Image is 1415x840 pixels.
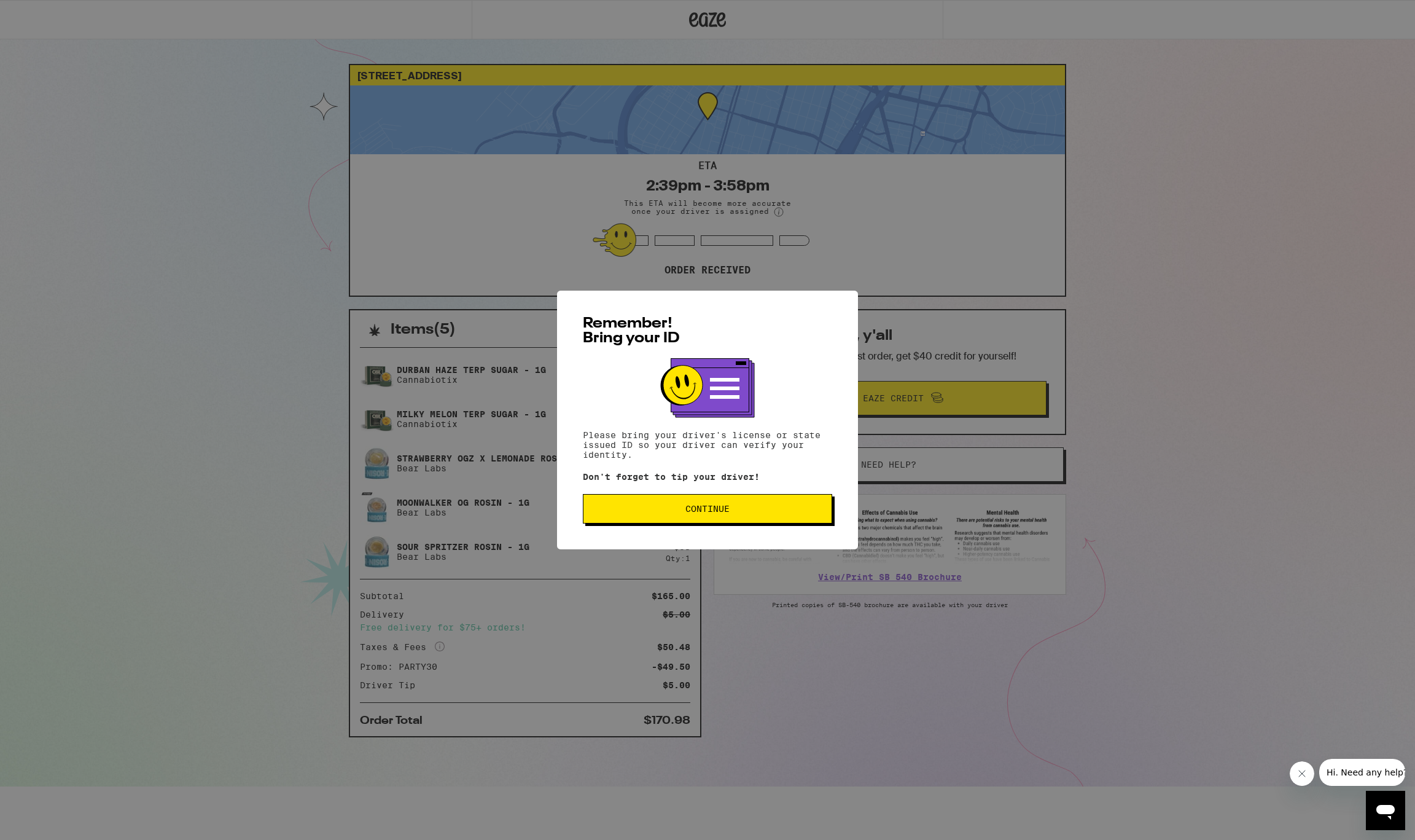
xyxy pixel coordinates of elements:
iframe: Message from company [1319,759,1405,786]
span: Remember! Bring your ID [583,316,680,346]
iframe: Close message [1290,761,1314,786]
span: Continue [685,504,730,513]
p: Please bring your driver's license or state issued ID so your driver can verify your identity. [583,430,832,460]
span: Hi. Need any help? [7,9,88,18]
iframe: Button to launch messaging window [1366,791,1405,830]
button: Continue [583,494,832,524]
p: Don't forget to tip your driver! [583,472,832,482]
